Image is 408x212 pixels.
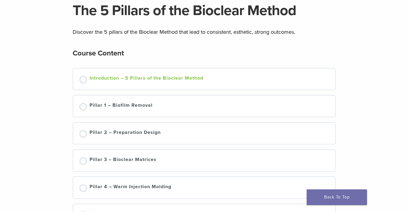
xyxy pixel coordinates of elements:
[79,74,329,84] a: Introduction – 5 Pillars of the Bioclear Method
[90,102,153,111] div: Pillar 1 – Biofilm Removal
[90,156,157,165] div: Pillar 3 – Bioclear Matrices
[90,183,171,192] div: Pillar 4 – Warm Injection Molding
[79,102,329,111] a: Pillar 1 – Biofilm Removal
[73,3,336,18] h1: The 5 Pillars of the Bioclear Method
[79,183,329,192] a: Pillar 4 – Warm Injection Molding
[79,156,329,165] a: Pillar 3 – Bioclear Matrices
[73,46,124,61] h2: Course Content
[79,129,329,138] a: Pillar 2 – Preparation Design
[90,129,161,138] div: Pillar 2 – Preparation Design
[90,74,203,84] div: Introduction – 5 Pillars of the Bioclear Method
[73,27,336,36] p: Discover the 5 pillars of the Bioclear Method that lead to consistent, esthetic, strong outcomes.
[307,189,367,205] a: Back To Top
